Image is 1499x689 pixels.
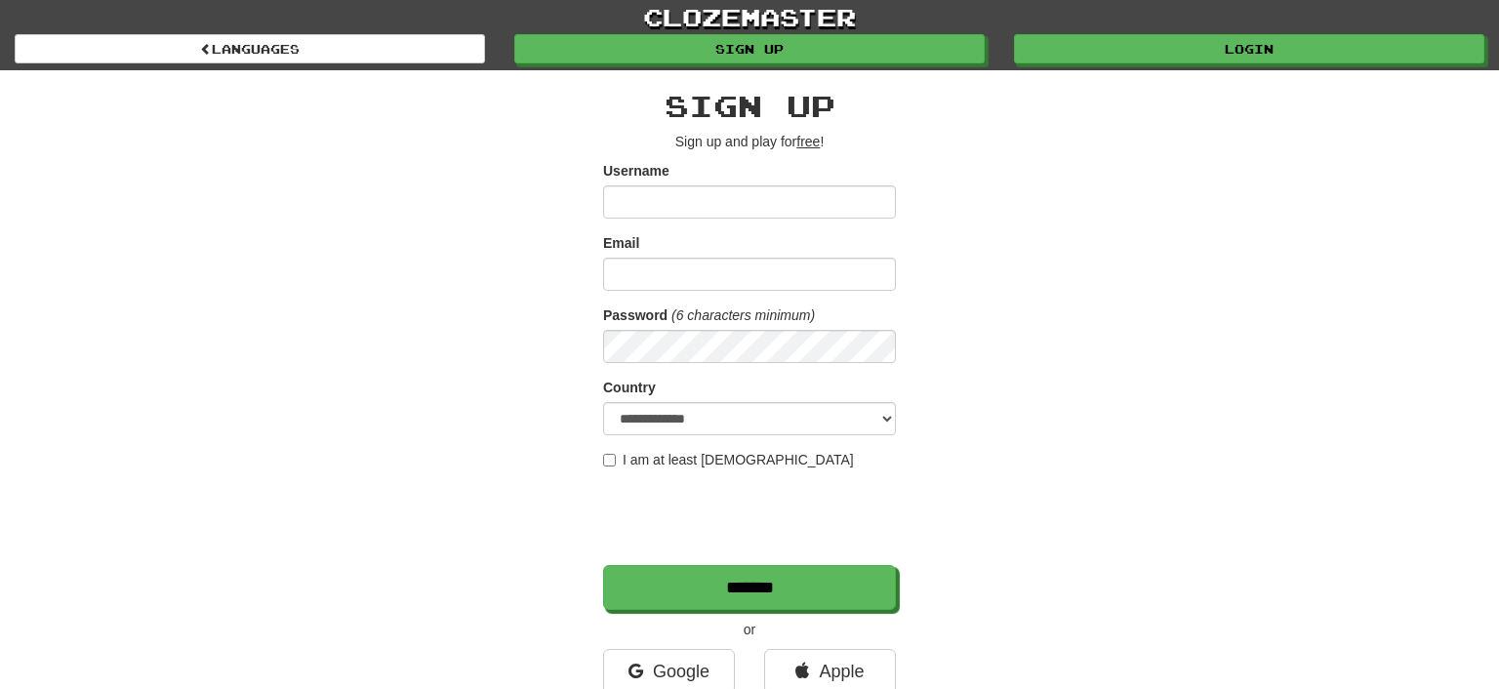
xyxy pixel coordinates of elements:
[603,305,668,325] label: Password
[514,34,985,63] a: Sign up
[1014,34,1484,63] a: Login
[796,134,820,149] u: free
[603,479,900,555] iframe: reCAPTCHA
[603,620,896,639] p: or
[603,450,854,469] label: I am at least [DEMOGRAPHIC_DATA]
[671,307,815,323] em: (6 characters minimum)
[603,233,639,253] label: Email
[603,378,656,397] label: Country
[603,161,669,181] label: Username
[603,132,896,151] p: Sign up and play for !
[15,34,485,63] a: Languages
[603,90,896,122] h2: Sign up
[603,454,616,466] input: I am at least [DEMOGRAPHIC_DATA]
